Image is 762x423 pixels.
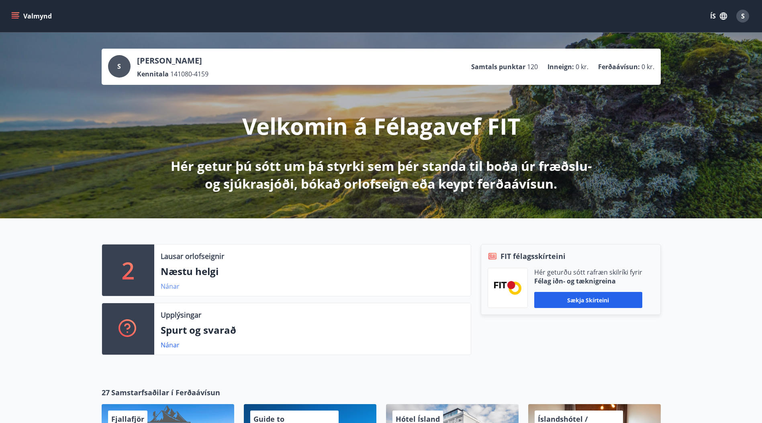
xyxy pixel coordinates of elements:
button: Sækja skírteini [534,292,642,308]
span: 141080-4159 [170,70,208,78]
span: S [117,62,121,71]
span: 0 kr. [641,62,654,71]
p: Hér geturðu sótt rafræn skilríki fyrir [534,268,642,277]
img: FPQVkF9lTnNbbaRSFyT17YYeljoOGk5m51IhT0bO.png [494,281,521,294]
p: Velkomin á Félagavef FIT [242,111,520,141]
p: Samtals punktar [471,62,525,71]
p: [PERSON_NAME] [137,55,208,66]
p: Félag iðn- og tæknigreina [534,277,642,285]
a: Nánar [161,341,180,349]
p: Inneign : [547,62,574,71]
p: Upplýsingar [161,310,201,320]
p: Kennitala [137,70,169,78]
p: Lausar orlofseignir [161,251,224,261]
p: Hér getur þú sótt um þá styrki sem þér standa til boða úr fræðslu- og sjúkrasjóði, bókað orlofsei... [169,157,593,193]
span: FIT félagsskírteini [501,251,566,261]
p: Spurt og svarað [161,323,464,337]
button: S [733,6,752,26]
button: ÍS [706,9,731,23]
span: 0 kr. [576,62,588,71]
button: menu [10,9,55,23]
a: Nánar [161,282,180,291]
span: S [741,12,745,21]
p: 2 [122,255,135,285]
span: 27 [102,387,110,398]
span: 120 [527,62,538,71]
p: Næstu helgi [161,265,464,278]
p: Ferðaávísun : [598,62,640,71]
span: Samstarfsaðilar í Ferðaávísun [111,387,220,398]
